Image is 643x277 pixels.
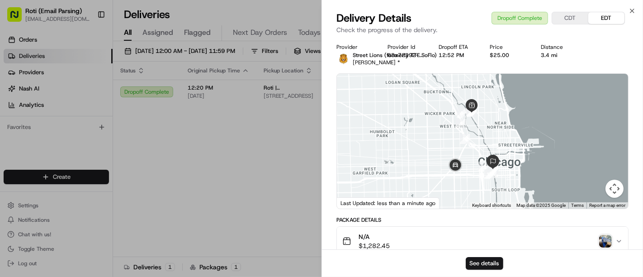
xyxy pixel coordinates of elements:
div: 3.4 mi [541,52,577,59]
div: 📗 [9,132,16,139]
a: Terms (opens in new tab) [571,203,584,208]
img: Nash [9,9,27,27]
p: Welcome 👋 [9,36,165,50]
span: Pylon [90,153,109,160]
button: 63a72392-ab99-7f5d-c236-245406e1a0ae [388,52,424,59]
button: See details [466,257,503,270]
button: CDT [552,12,588,24]
button: Start new chat [154,89,165,100]
div: Dropoff ETA [439,43,475,51]
div: Distance [541,43,577,51]
div: 12:52 PM [439,52,475,59]
img: Google [339,197,369,209]
a: 📗Knowledge Base [5,127,73,143]
img: street_lions.png [336,52,351,66]
div: 9 [456,119,466,129]
span: Knowledge Base [18,131,69,140]
span: Delivery Details [336,11,411,25]
div: We're available if you need us! [31,95,114,102]
div: 8 [457,108,467,118]
span: Street Lions (formerly TTE SoFlo) [353,52,437,59]
span: $1,282.45 [359,241,390,250]
div: Price [490,43,526,51]
a: Open this area in Google Maps (opens a new window) [339,197,369,209]
div: Last Updated: less than a minute ago [337,197,440,209]
button: N/A$1,282.45photo_proof_of_delivery image [337,227,628,256]
span: [PERSON_NAME] * [353,59,400,66]
span: API Documentation [85,131,145,140]
div: Package Details [336,216,629,224]
input: Clear [24,58,149,67]
div: 10 [460,134,470,144]
button: Keyboard shortcuts [472,202,511,209]
div: 💻 [76,132,84,139]
button: Map camera controls [605,180,624,198]
div: 19 [484,169,494,179]
div: Provider [336,43,373,51]
span: N/A [359,232,390,241]
div: Start new chat [31,86,148,95]
a: 💻API Documentation [73,127,149,143]
div: 11 [478,162,488,172]
div: $25.00 [490,52,526,59]
p: Check the progress of the delivery. [336,25,629,34]
span: Map data ©2025 Google [516,203,566,208]
a: Powered byPylon [64,153,109,160]
img: 1736555255976-a54dd68f-1ca7-489b-9aae-adbdc363a1c4 [9,86,25,102]
img: photo_proof_of_delivery image [599,235,612,248]
a: Report a map error [589,203,625,208]
button: EDT [588,12,624,24]
div: Provider Id [388,43,424,51]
